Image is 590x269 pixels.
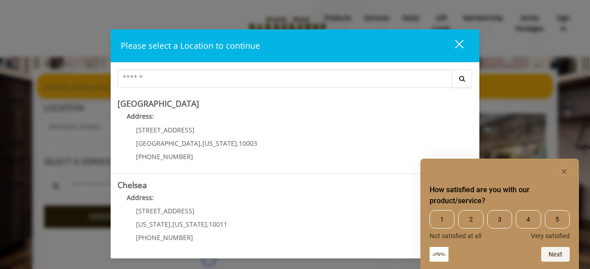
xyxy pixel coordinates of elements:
b: [GEOGRAPHIC_DATA] [118,98,199,109]
span: 2 [458,210,483,229]
div: close dialog [444,39,463,53]
span: , [207,220,209,229]
span: [PHONE_NUMBER] [136,152,193,161]
span: [STREET_ADDRESS] [136,126,195,134]
span: 5 [545,210,570,229]
div: Center Select [118,69,472,92]
span: [STREET_ADDRESS] [136,206,195,215]
span: 4 [516,210,541,229]
b: Chelsea [118,179,147,190]
b: Address: [127,193,154,202]
span: [US_STATE] [202,139,237,148]
span: [US_STATE] [172,220,207,229]
span: 3 [487,210,512,229]
input: Search Center [118,69,452,88]
button: Hide survey [559,166,570,177]
span: 10003 [239,139,257,148]
span: Not satisfied at all [430,232,481,240]
button: Next question [541,247,570,262]
div: How satisfied are you with our product/service? Select an option from 1 to 5, with 1 being Not sa... [430,166,570,262]
i: Search button [457,75,467,82]
span: , [201,139,202,148]
span: , [237,139,239,148]
span: Please select a Location to continue [121,40,260,51]
span: 10011 [209,220,227,229]
span: , [171,220,172,229]
span: Very satisfied [531,232,570,240]
h2: How satisfied are you with our product/service? Select an option from 1 to 5, with 1 being Not sa... [430,184,570,206]
span: [US_STATE] [136,220,171,229]
button: close dialog [438,36,469,55]
span: 1 [430,210,454,229]
div: How satisfied are you with our product/service? Select an option from 1 to 5, with 1 being Not sa... [430,210,570,240]
span: [GEOGRAPHIC_DATA] [136,139,201,148]
b: Address: [127,112,154,120]
span: [PHONE_NUMBER] [136,233,193,242]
